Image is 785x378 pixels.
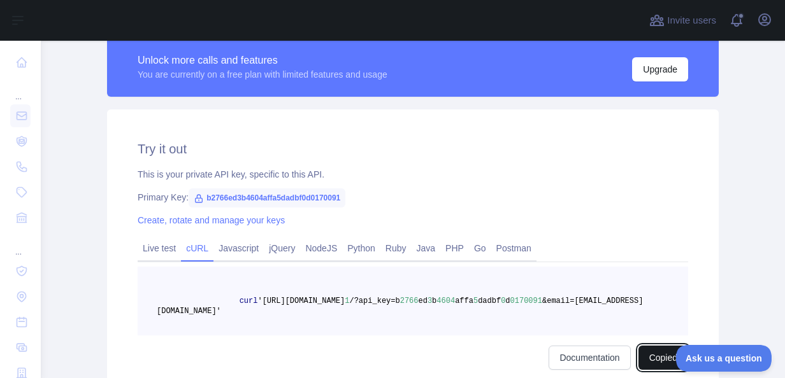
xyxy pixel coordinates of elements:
[436,297,455,305] span: 4604
[549,346,630,370] a: Documentation
[138,168,688,181] div: This is your private API key, specific to this API.
[345,297,349,305] span: 1
[428,297,432,305] span: 3
[257,297,345,305] span: '[URL][DOMAIN_NAME]
[473,297,478,305] span: 5
[213,238,264,258] a: Javascript
[412,238,441,258] a: Java
[469,238,491,258] a: Go
[400,297,419,305] span: 2766
[138,191,688,204] div: Primary Key:
[676,345,772,372] iframe: Toggle Customer Support
[138,238,181,258] a: Live test
[138,53,387,68] div: Unlock more calls and features
[138,68,387,81] div: You are currently on a free plan with limited features and usage
[181,238,213,258] a: cURL
[638,346,688,370] button: Copied
[510,297,542,305] span: 0170091
[505,297,510,305] span: d
[632,57,688,81] button: Upgrade
[667,13,716,28] span: Invite users
[501,297,505,305] span: 0
[138,140,688,158] h2: Try it out
[647,10,719,31] button: Invite users
[478,297,501,305] span: dadbf
[189,188,345,207] span: b2766ed3b4604affa5dadbf0d0170091
[491,238,537,258] a: Postman
[10,232,31,257] div: ...
[138,215,285,225] a: Create, rotate and manage your keys
[10,76,31,102] div: ...
[342,238,380,258] a: Python
[240,297,258,305] span: curl
[380,238,412,258] a: Ruby
[440,238,469,258] a: PHP
[419,297,428,305] span: ed
[432,297,436,305] span: b
[264,238,300,258] a: jQuery
[300,238,342,258] a: NodeJS
[455,297,473,305] span: affa
[349,297,400,305] span: /?api_key=b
